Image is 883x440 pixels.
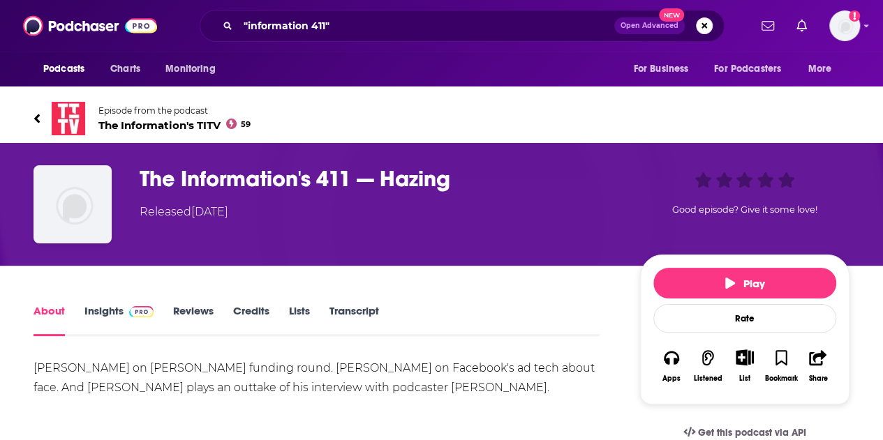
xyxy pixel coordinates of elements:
[698,427,806,439] span: Get this podcast via API
[140,165,618,192] h1: The Information's 411 — Hazing
[659,8,684,22] span: New
[739,374,750,383] div: List
[808,59,832,79] span: More
[808,374,827,383] div: Share
[34,358,600,397] div: [PERSON_NAME] on [PERSON_NAME] funding round. [PERSON_NAME] on Facebook's ad tech about face. And...
[725,277,765,290] span: Play
[727,340,763,391] div: Show More ButtonList
[156,56,233,82] button: open menu
[849,10,860,22] svg: Add a profile image
[829,10,860,41] img: User Profile
[329,304,379,336] a: Transcript
[34,102,849,135] a: The Information's TITVEpisode from the podcastThe Information's TITV59
[140,204,228,220] div: Released [DATE]
[799,56,849,82] button: open menu
[98,119,251,132] span: The Information's TITV
[730,349,759,365] button: Show More Button
[43,59,84,79] span: Podcasts
[52,102,85,135] img: The Information's TITV
[101,56,149,82] a: Charts
[653,340,690,391] button: Apps
[765,374,798,383] div: Bookmark
[614,17,685,34] button: Open AdvancedNew
[694,374,722,383] div: Listened
[653,304,836,333] div: Rate
[763,340,799,391] button: Bookmark
[621,22,678,29] span: Open Advanced
[233,304,269,336] a: Credits
[98,105,251,116] span: Episode from the podcast
[165,59,215,79] span: Monitoring
[623,56,706,82] button: open menu
[289,304,310,336] a: Lists
[705,56,801,82] button: open menu
[829,10,860,41] span: Logged in as maddieFHTGI
[129,306,154,317] img: Podchaser Pro
[34,56,103,82] button: open menu
[756,14,780,38] a: Show notifications dropdown
[672,204,817,215] span: Good episode? Give it some love!
[110,59,140,79] span: Charts
[241,121,251,128] span: 59
[633,59,688,79] span: For Business
[34,165,112,243] img: The Information's 411 — Hazing
[34,304,65,336] a: About
[200,10,725,42] div: Search podcasts, credits, & more...
[238,15,614,37] input: Search podcasts, credits, & more...
[690,340,726,391] button: Listened
[714,59,781,79] span: For Podcasters
[829,10,860,41] button: Show profile menu
[173,304,214,336] a: Reviews
[653,268,836,298] button: Play
[800,340,836,391] button: Share
[791,14,812,38] a: Show notifications dropdown
[84,304,154,336] a: InsightsPodchaser Pro
[23,13,157,39] img: Podchaser - Follow, Share and Rate Podcasts
[662,374,681,383] div: Apps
